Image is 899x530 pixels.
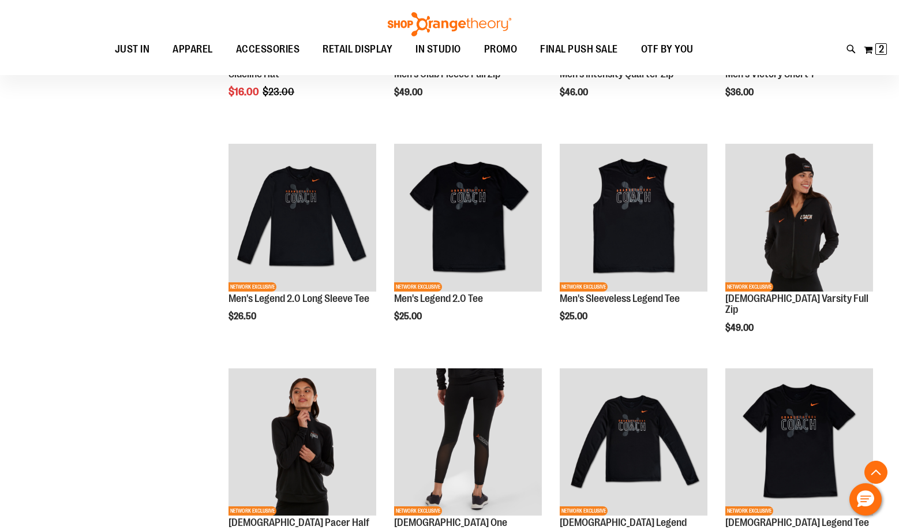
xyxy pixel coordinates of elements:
span: NETWORK EXCLUSIVE [725,282,773,292]
span: $26.50 [229,311,258,322]
a: OTF Mens Coach FA23 Legend Sleeveless Tee - Black primary imageNETWORK EXCLUSIVE [560,144,707,293]
a: RETAIL DISPLAY [311,36,404,63]
a: ACCESSORIES [224,36,312,63]
span: NETWORK EXCLUSIVE [560,506,608,516]
span: NETWORK EXCLUSIVE [229,506,276,516]
span: NETWORK EXCLUSIVE [229,282,276,292]
span: ACCESSORIES [236,36,300,62]
span: $49.00 [394,87,424,98]
span: $25.00 [560,311,589,322]
span: $16.00 [229,86,261,98]
a: OTF Ladies Coach FA23 Varsity Full Zip - Black primary imageNETWORK EXCLUSIVE [725,144,873,293]
a: PROMO [473,36,529,63]
img: OTF Mens Coach FA23 Legend 2.0 LS Tee - Black primary image [229,144,376,292]
span: NETWORK EXCLUSIVE [394,282,442,292]
img: Shop Orangetheory [386,12,513,36]
div: product [388,138,548,351]
a: Men's Sleeveless Legend Tee [560,293,680,304]
a: [DEMOGRAPHIC_DATA] Legend Tee [725,517,869,528]
a: OTF Mens Coach FA23 Legend 2.0 LS Tee - Black primary imageNETWORK EXCLUSIVE [229,144,376,293]
button: Hello, have a question? Let’s chat. [849,483,882,516]
img: OTF Ladies Coach FA23 Legend LS Tee - Black primary image [560,368,707,516]
span: RETAIL DISPLAY [323,36,392,62]
img: OTF Ladies Coach FA23 Pacer Half Zip - Black primary image [229,368,376,516]
a: OTF Ladies Coach FA23 Pacer Half Zip - Black primary imageNETWORK EXCLUSIVE [229,368,376,518]
img: OTF Mens Coach FA23 Legend 2.0 SS Tee - Black primary image [394,144,542,292]
span: NETWORK EXCLUSIVE [560,282,608,292]
img: OTF Ladies Coach FA23 Varsity Full Zip - Black primary image [725,144,873,292]
span: APPAREL [173,36,213,62]
div: product [223,138,382,351]
a: OTF Ladies Coach FA23 Legend LS Tee - Black primary imageNETWORK EXCLUSIVE [560,368,707,518]
span: $36.00 [725,87,755,98]
a: Men's Legend 2.0 Tee [394,293,483,304]
div: product [554,138,713,351]
span: $46.00 [560,87,590,98]
span: NETWORK EXCLUSIVE [725,506,773,516]
div: product [720,138,879,363]
a: OTF BY YOU [630,36,705,63]
button: Back To Top [864,461,887,484]
span: PROMO [484,36,518,62]
span: $25.00 [394,311,424,322]
a: [DEMOGRAPHIC_DATA] Varsity Full Zip [725,293,868,316]
span: FINAL PUSH SALE [540,36,618,62]
a: Men's Legend 2.0 Long Sleeve Tee [229,293,369,304]
img: OTF Mens Coach FA23 Legend Sleeveless Tee - Black primary image [560,144,707,292]
span: NETWORK EXCLUSIVE [394,506,442,516]
span: $49.00 [725,323,755,333]
a: IN STUDIO [404,36,473,62]
img: OTF Ladies Coach FA23 One Legging 2.0 - Black primary image [394,368,542,516]
a: OTF Mens Coach FA23 Legend 2.0 SS Tee - Black primary imageNETWORK EXCLUSIVE [394,144,542,293]
img: OTF Ladies Coach FA23 Legend SS Tee - Black primary image [725,368,873,516]
a: FINAL PUSH SALE [529,36,630,63]
span: IN STUDIO [415,36,461,62]
a: OTF Ladies Coach FA23 Legend SS Tee - Black primary imageNETWORK EXCLUSIVE [725,368,873,518]
span: JUST IN [115,36,150,62]
a: OTF Ladies Coach FA23 One Legging 2.0 - Black primary imageNETWORK EXCLUSIVE [394,368,542,518]
span: OTF BY YOU [641,36,694,62]
span: $23.00 [263,86,296,98]
span: 2 [879,43,884,55]
a: APPAREL [161,36,224,63]
a: JUST IN [103,36,162,63]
